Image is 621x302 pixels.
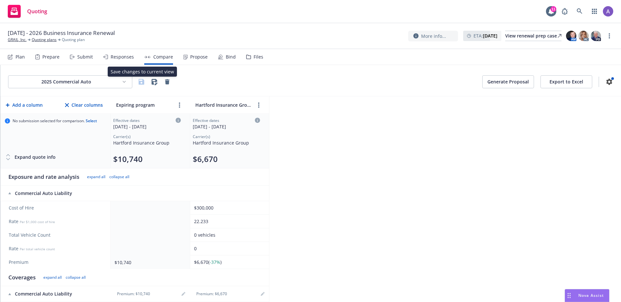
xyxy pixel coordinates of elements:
[226,54,236,59] div: Bind
[194,232,263,238] div: 0 vehicles
[591,31,601,41] img: photo
[113,291,154,297] div: Premium: $10,740
[113,134,181,139] div: Carrier(s)
[8,274,36,281] div: Coverages
[193,123,260,130] div: [DATE] - [DATE]
[605,32,613,40] a: more
[5,2,50,20] a: Quoting
[108,67,177,77] div: Save changes to current view
[474,32,497,39] span: ETA :
[111,54,134,59] div: Responses
[588,5,601,18] a: Switch app
[505,31,561,41] a: View renewal prep case
[113,154,181,164] div: Total premium (click to edit billing info)
[210,259,220,265] span: -37%
[483,33,497,39] strong: [DATE]
[573,5,586,18] a: Search
[87,174,105,179] button: expand all
[5,99,44,112] button: Add a column
[194,259,222,265] span: $6,670 ( )
[113,139,181,146] div: Hartford Insurance Group
[16,54,25,59] div: Plan
[565,289,609,302] button: Nova Assist
[254,54,263,59] div: Files
[113,118,181,123] div: Effective dates
[14,79,119,85] div: 2025 Commercial Auto
[20,220,55,224] span: Per $1,000 cost of hire
[64,99,104,112] button: Clear columns
[27,9,47,14] span: Quoting
[9,232,104,238] span: Total Vehicle Count
[9,259,104,265] span: Premium
[194,218,263,225] div: 22.233
[113,123,181,130] div: [DATE] - [DATE]
[194,100,252,110] input: Hartford Insurance Group
[578,293,604,298] span: Nova Assist
[77,54,93,59] div: Submit
[114,100,173,110] input: Expiring program
[193,154,260,164] div: Total premium (click to edit billing info)
[32,37,57,43] a: Quoting plans
[176,101,183,109] a: more
[194,245,263,252] div: 0
[482,75,534,88] button: Generate Proposal
[259,290,267,298] a: editPencil
[180,290,187,298] a: editPencil
[558,5,571,18] a: Report a Bug
[190,54,208,59] div: Propose
[8,37,27,43] a: GRAIL, Inc.
[193,139,260,146] div: Hartford Insurance Group
[193,118,260,130] div: Click to edit column carrier quote details
[565,289,573,302] div: Drag to move
[43,275,62,280] button: expand all
[153,54,173,59] div: Compare
[8,173,79,181] div: Exposure and rate analysis
[578,31,589,41] img: photo
[8,190,104,197] div: Commercial Auto Liability
[62,37,85,43] span: Quoting plan
[66,275,86,280] button: collapse all
[42,54,60,59] div: Prepare
[113,154,143,164] button: $10,740
[255,101,263,109] a: more
[8,75,132,88] button: 2025 Commercial Auto
[194,204,263,211] div: $300,000
[9,205,104,211] span: Cost of Hire
[109,174,129,179] button: collapse all
[193,134,260,139] div: Carrier(s)
[550,6,556,12] div: 11
[20,247,55,251] span: Per total vehicle count
[192,291,231,297] div: Premium: $6,670
[8,29,115,37] span: [DATE] - 2026 Business Insurance Renewal
[540,75,592,88] button: Export to Excel
[421,33,446,39] span: More info...
[408,31,458,41] button: More info...
[193,118,260,123] div: Effective dates
[13,118,97,124] span: No submission selected for comparison.
[5,151,56,164] button: Expand quote info
[114,259,183,266] div: $10,740
[193,154,218,164] button: $6,670
[603,6,613,16] img: photo
[8,291,104,297] div: Commercial Auto Liability
[566,31,576,41] img: photo
[9,218,104,225] span: Rate
[9,245,104,252] span: Rate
